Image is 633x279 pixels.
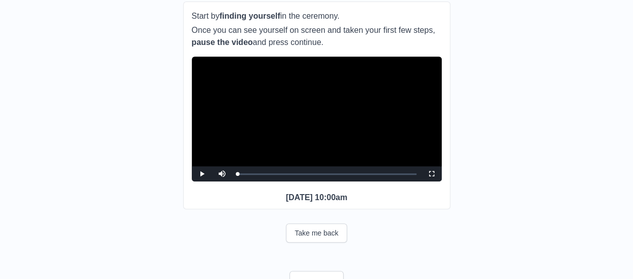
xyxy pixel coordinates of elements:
[237,173,416,175] div: Progress Bar
[192,24,442,49] p: Once you can see yourself on screen and taken your first few steps, and press continue.
[421,166,442,181] button: Fullscreen
[192,38,253,46] b: pause the video
[212,166,232,181] button: Mute
[192,166,212,181] button: Play
[220,12,280,20] b: finding yourself
[192,57,442,181] div: Video Player
[286,223,347,243] button: Take me back
[192,10,442,22] p: Start by in the ceremony.
[192,192,442,204] p: [DATE] 10:00am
